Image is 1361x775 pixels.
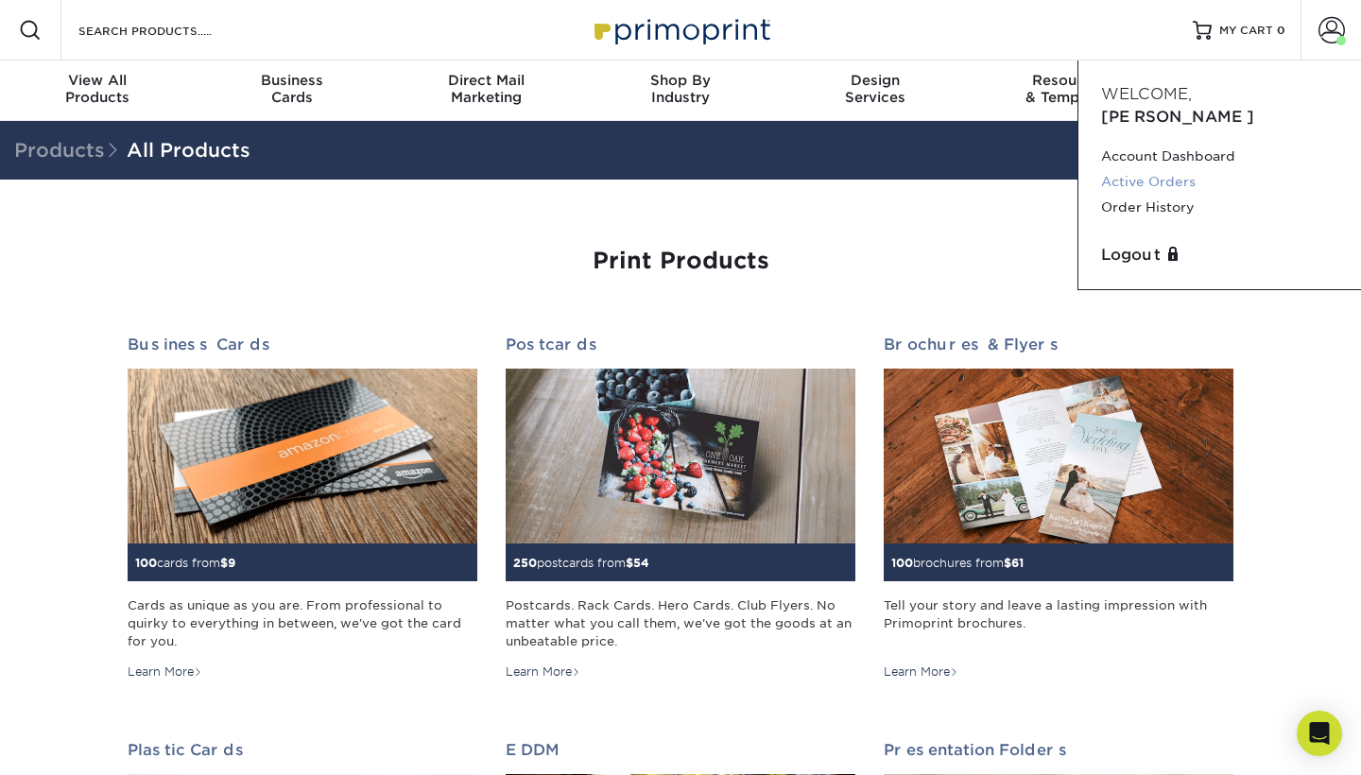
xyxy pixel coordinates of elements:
[973,72,1167,89] span: Resources
[583,72,778,106] div: Industry
[778,60,973,121] a: DesignServices
[513,556,537,570] span: 250
[1277,24,1285,37] span: 0
[884,369,1233,543] img: Brochures & Flyers
[1219,23,1273,39] span: MY CART
[1101,195,1338,220] a: Order History
[127,139,250,162] a: All Products
[388,60,583,121] a: Direct MailMarketing
[228,556,235,570] span: 9
[135,556,235,570] small: cards from
[513,556,649,570] small: postcards from
[778,72,973,89] span: Design
[583,60,778,121] a: Shop ByIndustry
[633,556,649,570] span: 54
[884,336,1233,680] a: Brochures & Flyers 100brochures from$61 Tell your story and leave a lasting impression with Primo...
[195,72,389,106] div: Cards
[128,663,202,680] div: Learn More
[195,72,389,89] span: Business
[891,556,913,570] span: 100
[884,336,1233,353] h2: Brochures & Flyers
[135,556,157,570] span: 100
[220,556,228,570] span: $
[77,19,261,42] input: SEARCH PRODUCTS.....
[195,60,389,121] a: BusinessCards
[388,72,583,106] div: Marketing
[506,369,855,543] img: Postcards
[128,596,477,650] div: Cards as unique as you are. From professional to quirky to everything in between, we've got the c...
[778,72,973,106] div: Services
[14,139,127,162] span: Products
[583,72,778,89] span: Shop By
[1101,169,1338,195] a: Active Orders
[128,248,1233,275] h1: Print Products
[5,717,161,768] iframe: Google Customer Reviews
[973,60,1167,121] a: Resources& Templates
[1101,244,1338,267] a: Logout
[891,556,1024,570] small: brochures from
[1011,556,1024,570] span: 61
[1297,711,1342,756] div: Open Intercom Messenger
[586,9,775,50] img: Primoprint
[506,336,855,353] h2: Postcards
[626,556,633,570] span: $
[1101,144,1338,169] a: Account Dashboard
[884,663,958,680] div: Learn More
[884,596,1233,650] div: Tell your story and leave a lasting impression with Primoprint brochures.
[506,741,855,759] h2: EDDM
[506,596,855,650] div: Postcards. Rack Cards. Hero Cards. Club Flyers. No matter what you call them, we've got the goods...
[128,369,477,543] img: Business Cards
[973,72,1167,106] div: & Templates
[506,663,580,680] div: Learn More
[388,72,583,89] span: Direct Mail
[884,741,1233,759] h2: Presentation Folders
[1101,85,1192,103] span: Welcome,
[128,336,477,680] a: Business Cards 100cards from$9 Cards as unique as you are. From professional to quirky to everyth...
[506,336,855,680] a: Postcards 250postcards from$54 Postcards. Rack Cards. Hero Cards. Club Flyers. No matter what you...
[1004,556,1011,570] span: $
[128,741,477,759] h2: Plastic Cards
[1101,108,1254,126] span: [PERSON_NAME]
[128,336,477,353] h2: Business Cards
